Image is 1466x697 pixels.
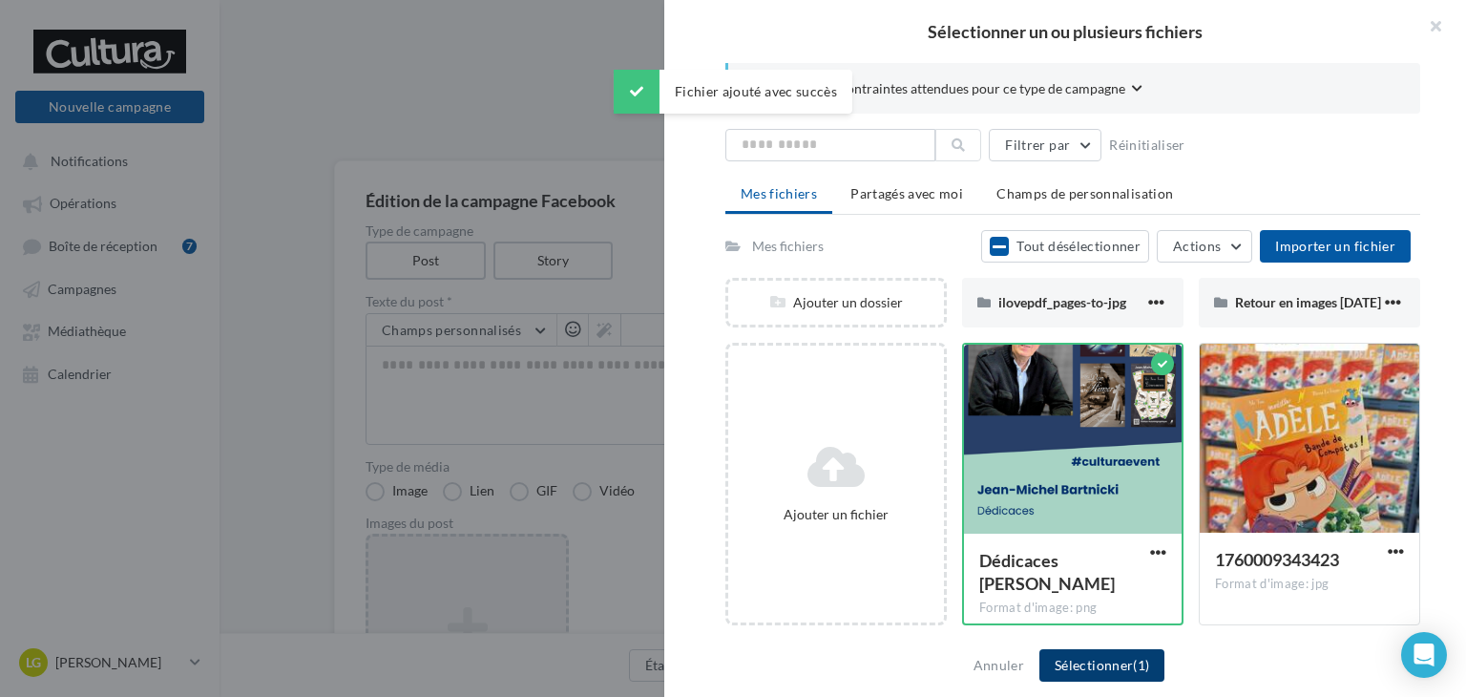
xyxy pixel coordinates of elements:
button: Réinitialiser [1101,134,1193,157]
button: Annuler [966,654,1032,677]
button: Importer un fichier [1260,230,1411,263]
span: Actions [1173,238,1221,254]
button: Consulter les contraintes attendues pour ce type de campagne [759,78,1142,102]
button: Filtrer par [989,129,1101,161]
span: (1) [1133,657,1149,673]
span: Partagés avec moi [850,185,963,201]
button: Actions [1157,230,1252,263]
div: Format d'image: png [979,600,1166,617]
div: Ajouter un dossier [728,293,944,312]
button: Sélectionner(1) [1039,649,1164,682]
span: Retour en images [DATE] [1235,294,1381,310]
span: ilovepdf_pages-to-jpg [998,294,1126,310]
span: Champs de personnalisation [996,185,1173,201]
span: 1760009343423 [1215,549,1339,570]
span: Consulter les contraintes attendues pour ce type de campagne [759,79,1125,98]
div: Ajouter un fichier [736,505,936,524]
div: Mes fichiers [752,237,824,256]
span: Importer un fichier [1275,238,1395,254]
div: Fichier ajouté avec succès [614,70,852,114]
button: Tout désélectionner [981,230,1149,263]
span: Dédicaces Jean-Michel Bartnicki [979,550,1115,594]
div: Open Intercom Messenger [1401,632,1447,678]
div: Format d'image: jpg [1215,576,1404,593]
span: Mes fichiers [741,185,817,201]
h2: Sélectionner un ou plusieurs fichiers [695,23,1435,40]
